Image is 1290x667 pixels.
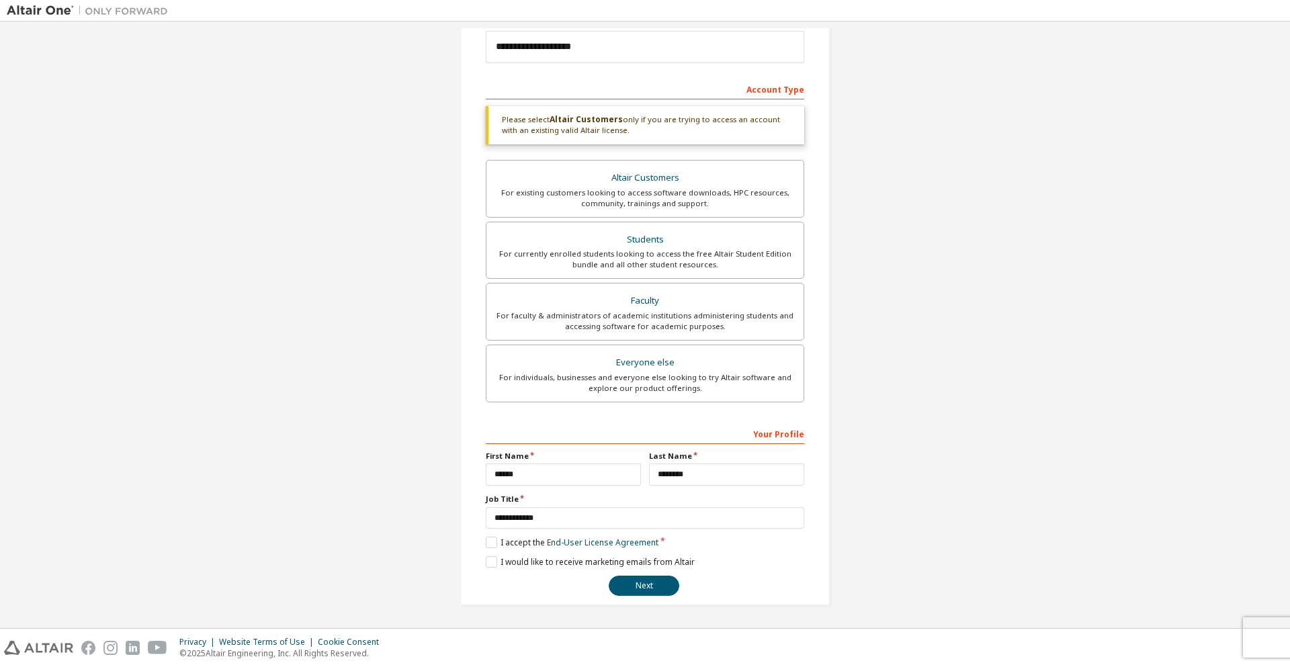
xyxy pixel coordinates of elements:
[486,106,804,144] div: Please select only if you are trying to access an account with an existing valid Altair license.
[4,641,73,655] img: altair_logo.svg
[550,114,623,125] b: Altair Customers
[103,641,118,655] img: instagram.svg
[126,641,140,655] img: linkedin.svg
[494,292,795,310] div: Faculty
[649,451,804,461] label: Last Name
[179,637,219,648] div: Privacy
[486,556,695,568] label: I would like to receive marketing emails from Altair
[148,641,167,655] img: youtube.svg
[494,230,795,249] div: Students
[494,187,795,209] div: For existing customers looking to access software downloads, HPC resources, community, trainings ...
[494,353,795,372] div: Everyone else
[494,310,795,332] div: For faculty & administrators of academic institutions administering students and accessing softwa...
[486,451,641,461] label: First Name
[219,637,318,648] div: Website Terms of Use
[494,372,795,394] div: For individuals, businesses and everyone else looking to try Altair software and explore our prod...
[547,537,658,548] a: End-User License Agreement
[318,637,387,648] div: Cookie Consent
[486,78,804,99] div: Account Type
[486,537,658,548] label: I accept the
[609,576,679,596] button: Next
[81,641,95,655] img: facebook.svg
[494,169,795,187] div: Altair Customers
[179,648,387,659] p: © 2025 Altair Engineering, Inc. All Rights Reserved.
[494,249,795,270] div: For currently enrolled students looking to access the free Altair Student Edition bundle and all ...
[7,4,175,17] img: Altair One
[486,423,804,444] div: Your Profile
[486,494,804,504] label: Job Title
